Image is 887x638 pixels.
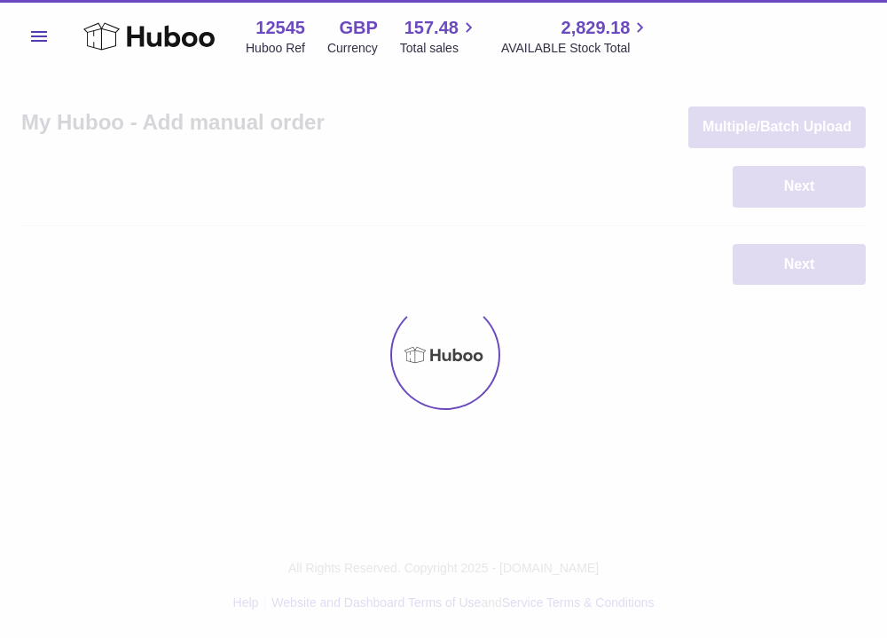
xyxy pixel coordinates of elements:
[255,16,305,40] strong: 12545
[327,40,378,57] div: Currency
[561,16,631,40] span: 2,829.18
[400,16,479,57] a: 157.48 Total sales
[501,40,651,57] span: AVAILABLE Stock Total
[404,16,459,40] span: 157.48
[501,16,651,57] a: 2,829.18 AVAILABLE Stock Total
[400,40,479,57] span: Total sales
[246,40,305,57] div: Huboo Ref
[339,16,377,40] strong: GBP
